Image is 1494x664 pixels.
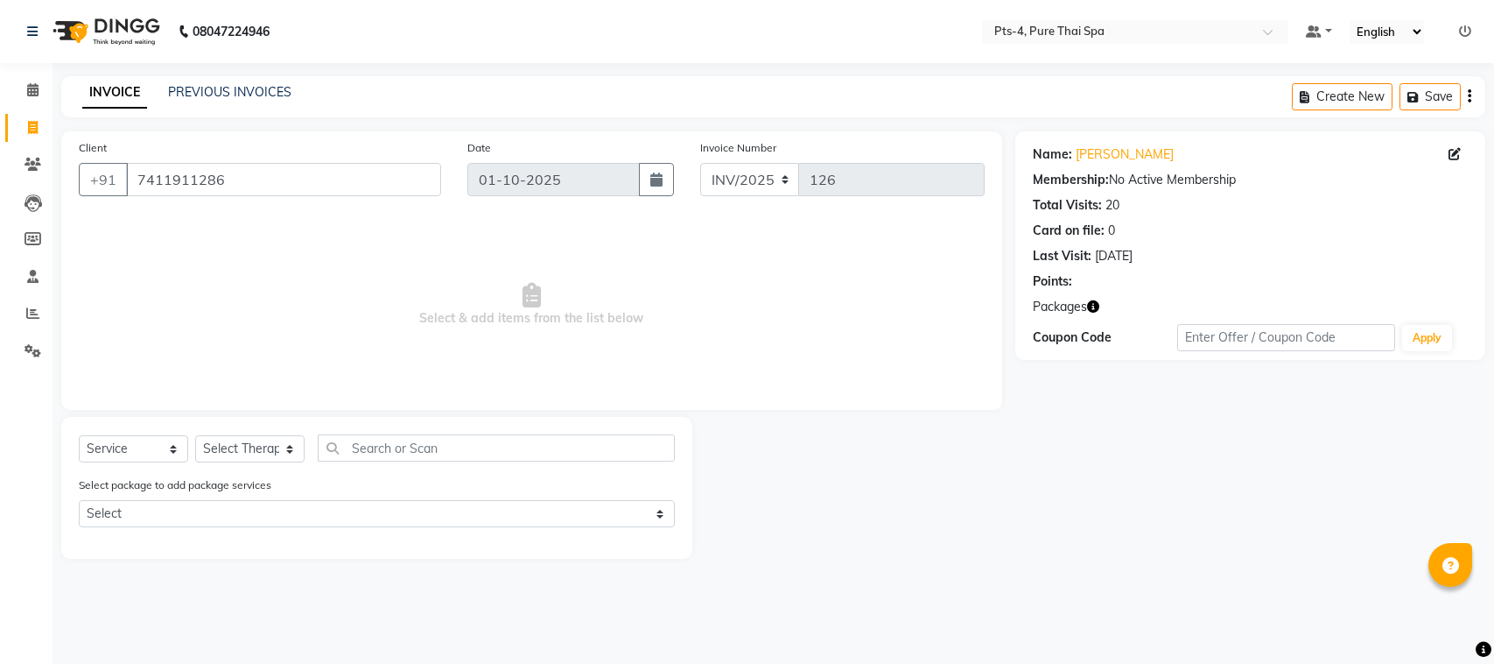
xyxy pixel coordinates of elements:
[193,7,270,56] b: 08047224946
[168,84,291,100] a: PREVIOUS INVOICES
[45,7,165,56] img: logo
[1399,83,1461,110] button: Save
[1292,83,1392,110] button: Create New
[1095,247,1133,265] div: [DATE]
[1033,222,1105,240] div: Card on file:
[700,140,776,156] label: Invoice Number
[1108,222,1115,240] div: 0
[1105,196,1119,215] div: 20
[1033,272,1072,291] div: Points:
[1420,594,1476,646] iframe: chat widget
[79,477,271,493] label: Select package to add package services
[1177,324,1395,351] input: Enter Offer / Coupon Code
[79,140,107,156] label: Client
[1033,298,1087,316] span: Packages
[1033,171,1109,189] div: Membership:
[79,217,985,392] span: Select & add items from the list below
[1033,145,1072,164] div: Name:
[82,77,147,109] a: INVOICE
[1033,171,1468,189] div: No Active Membership
[1076,145,1174,164] a: [PERSON_NAME]
[1033,247,1091,265] div: Last Visit:
[1033,196,1102,215] div: Total Visits:
[1402,325,1452,351] button: Apply
[318,434,675,462] input: Search or Scan
[467,140,491,156] label: Date
[126,163,441,196] input: Search by Name/Mobile/Email/Code
[1033,328,1178,347] div: Coupon Code
[79,163,128,196] button: +91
